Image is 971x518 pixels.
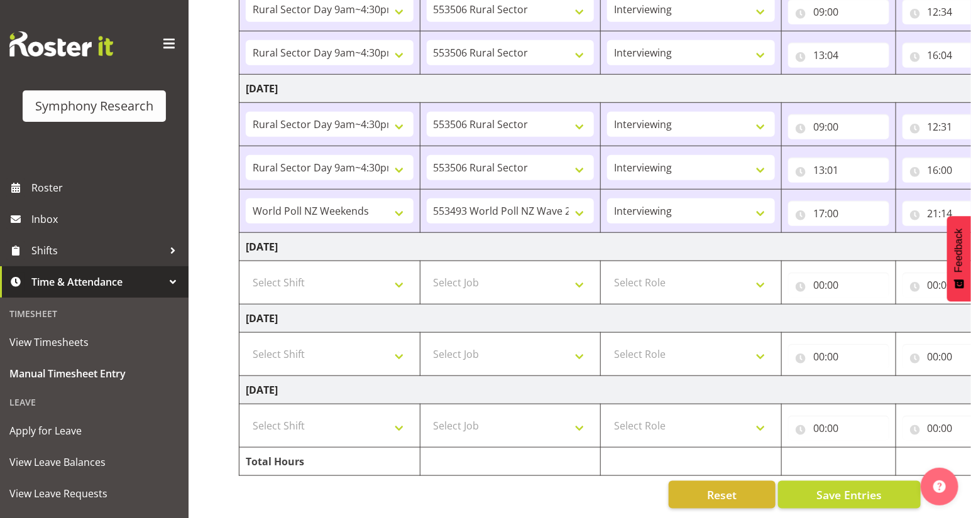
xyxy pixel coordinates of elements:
a: View Timesheets [3,326,185,358]
a: Manual Timesheet Entry [3,358,185,389]
div: Timesheet [3,301,185,326]
button: Reset [669,481,776,509]
button: Feedback - Show survey [947,216,971,301]
input: Click to select... [788,201,889,226]
span: View Timesheets [9,333,179,352]
input: Click to select... [788,43,889,68]
input: Click to select... [788,158,889,183]
div: Symphony Research [35,97,153,116]
span: Inbox [31,210,182,229]
input: Click to select... [788,416,889,441]
td: Total Hours [239,448,420,476]
a: Apply for Leave [3,415,185,446]
img: Rosterit website logo [9,31,113,57]
input: Click to select... [788,344,889,369]
img: help-xxl-2.png [933,480,946,493]
span: Manual Timesheet Entry [9,364,179,383]
span: Feedback [953,229,965,272]
input: Click to select... [788,272,889,298]
div: Leave [3,389,185,415]
a: View Leave Requests [3,478,185,509]
button: Save Entries [778,481,921,509]
span: Time & Attendance [31,272,163,291]
span: Reset [707,487,737,503]
span: Apply for Leave [9,421,179,440]
span: Roster [31,178,182,197]
span: Shifts [31,241,163,260]
input: Click to select... [788,114,889,139]
span: View Leave Requests [9,484,179,503]
span: View Leave Balances [9,453,179,472]
span: Save Entries [816,487,882,503]
a: View Leave Balances [3,446,185,478]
